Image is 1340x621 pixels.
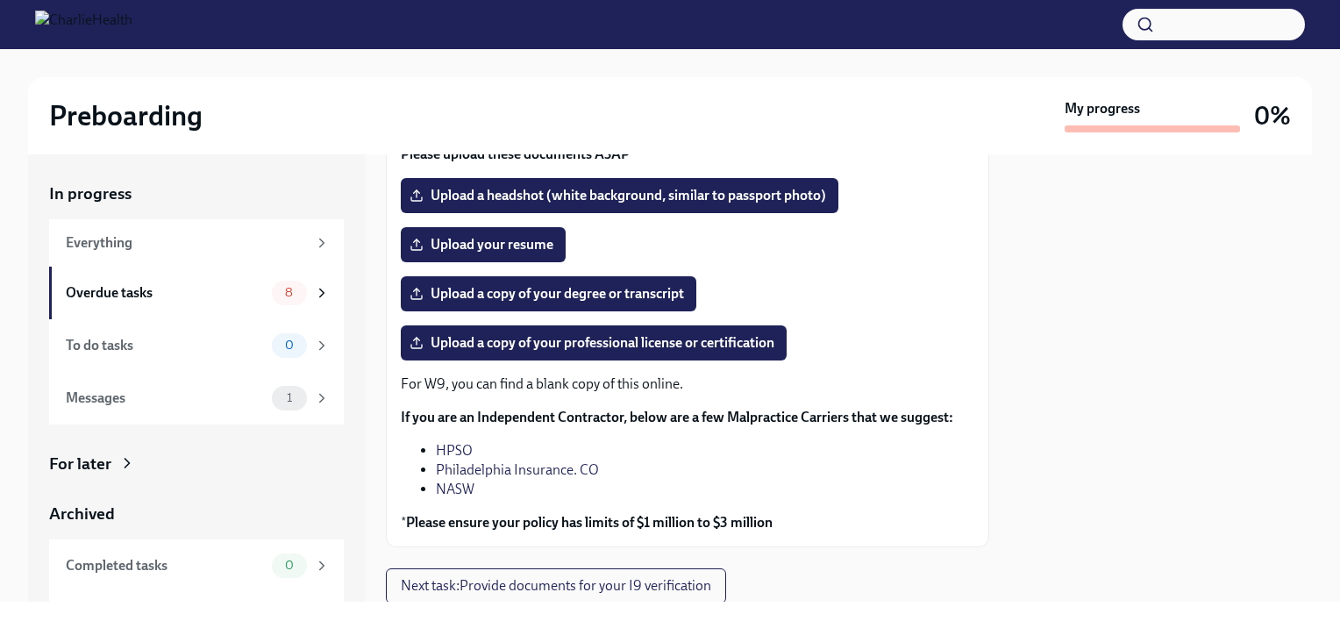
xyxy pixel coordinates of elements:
[401,325,787,360] label: Upload a copy of your professional license or certification
[274,339,304,352] span: 0
[413,236,553,253] span: Upload your resume
[66,233,307,253] div: Everything
[49,182,344,205] a: In progress
[274,286,303,299] span: 8
[66,283,265,303] div: Overdue tasks
[49,453,344,475] a: For later
[401,409,953,425] strong: If you are an Independent Contractor, below are a few Malpractice Carriers that we suggest:
[274,559,304,572] span: 0
[49,319,344,372] a: To do tasks0
[35,11,132,39] img: CharlieHealth
[401,276,696,311] label: Upload a copy of your degree or transcript
[406,514,773,531] strong: Please ensure your policy has limits of $1 million to $3 million
[49,98,203,133] h2: Preboarding
[49,219,344,267] a: Everything
[386,568,726,603] button: Next task:Provide documents for your I9 verification
[66,336,265,355] div: To do tasks
[413,334,774,352] span: Upload a copy of your professional license or certification
[49,453,111,475] div: For later
[49,503,344,525] a: Archived
[49,267,344,319] a: Overdue tasks8
[413,187,826,204] span: Upload a headshot (white background, similar to passport photo)
[401,577,711,595] span: Next task : Provide documents for your I9 verification
[401,227,566,262] label: Upload your resume
[413,285,684,303] span: Upload a copy of your degree or transcript
[1065,99,1140,118] strong: My progress
[436,442,473,459] a: HPSO
[1254,100,1291,132] h3: 0%
[49,372,344,425] a: Messages1
[66,389,265,408] div: Messages
[401,375,974,394] p: For W9, you can find a blank copy of this online.
[66,556,265,575] div: Completed tasks
[401,178,838,213] label: Upload a headshot (white background, similar to passport photo)
[436,481,474,497] a: NASW
[49,539,344,592] a: Completed tasks0
[436,461,599,478] a: Philadelphia Insurance. CO
[276,391,303,404] span: 1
